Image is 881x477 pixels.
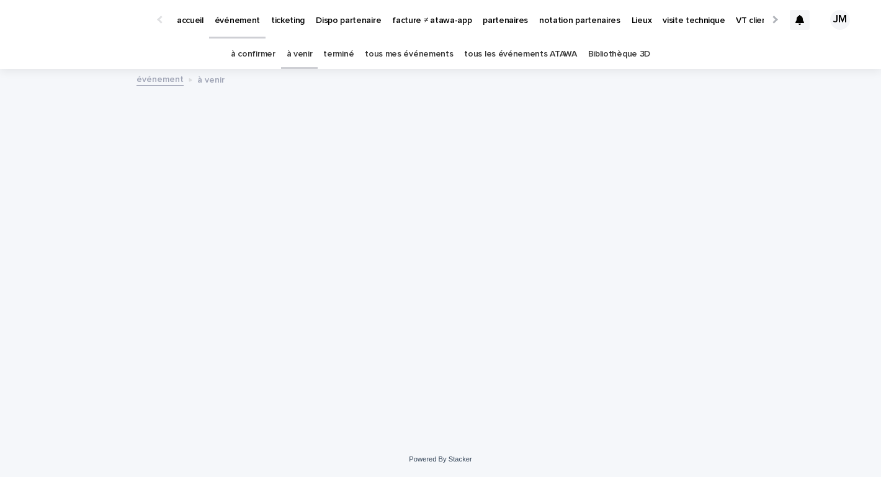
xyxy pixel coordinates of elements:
[25,7,145,32] img: Ls34BcGeRexTGTNfXpUC
[409,455,472,463] a: Powered By Stacker
[588,40,650,69] a: Bibliothèque 3D
[365,40,453,69] a: tous mes événements
[136,71,184,86] a: événement
[464,40,576,69] a: tous les événements ATAWA
[231,40,275,69] a: à confirmer
[323,40,354,69] a: terminé
[287,40,313,69] a: à venir
[830,10,850,30] div: JM
[197,72,225,86] p: à venir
